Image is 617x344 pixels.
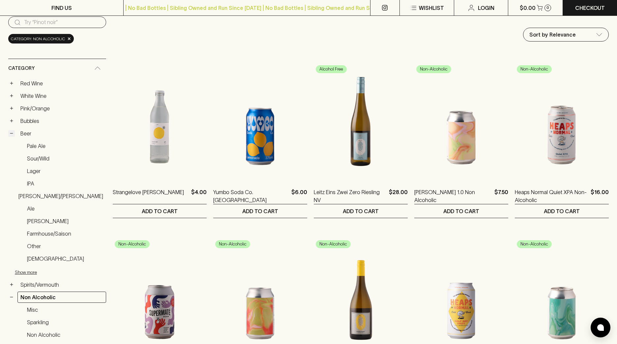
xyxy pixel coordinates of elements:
[24,228,106,239] a: Farmhouse/Saison
[24,253,106,264] a: [DEMOGRAPHIC_DATA]
[17,128,106,139] a: Beer
[529,31,576,39] p: Sort by Relevance
[343,207,379,215] p: ADD TO CART
[414,188,492,204] a: [PERSON_NAME] 1.0 Non Alcoholic
[8,80,15,87] button: +
[8,130,15,137] button: −
[242,207,278,215] p: ADD TO CART
[546,6,549,10] p: 0
[11,36,65,42] span: Category: non alcoholic
[24,165,106,177] a: Lager
[24,304,106,315] a: Misc
[314,188,386,204] a: Leitz Eins Zwei Zero Riesling NV
[17,90,106,101] a: White Wine
[24,329,106,340] a: Non Alcoholic
[24,317,106,328] a: Sparkling
[443,207,479,215] p: ADD TO CART
[24,241,106,252] a: Other
[478,4,494,12] p: Login
[17,103,106,114] a: Pink/Orange
[51,4,72,12] p: FIND US
[213,63,307,178] img: Yumbo Soda Co. Lemonade
[24,178,106,189] a: IPA
[515,204,609,218] button: ADD TO CART
[8,105,15,112] button: +
[113,63,207,178] img: Strangelove Yuzu Soda
[520,4,536,12] p: $0.00
[15,190,106,202] a: [PERSON_NAME]/[PERSON_NAME]
[24,17,101,28] input: Try “Pinot noir”
[597,324,604,331] img: bubble-icon
[213,188,289,204] a: Yumbo Soda Co. [GEOGRAPHIC_DATA]
[8,93,15,99] button: +
[8,281,15,288] button: +
[419,4,444,12] p: Wishlist
[8,64,35,72] span: Category
[414,204,508,218] button: ADD TO CART
[314,63,408,178] img: Leitz Eins Zwei Zero Riesling NV
[8,294,15,301] button: −
[544,207,580,215] p: ADD TO CART
[414,63,508,178] img: TINA 1.0 Non Alcoholic
[575,4,605,12] p: Checkout
[213,204,307,218] button: ADD TO CART
[15,266,101,279] button: Show more
[67,35,71,42] span: ×
[515,188,588,204] a: Heaps Normal Quiet XPA Non-Alcoholic
[8,118,15,124] button: +
[142,207,178,215] p: ADD TO CART
[17,292,106,303] a: Non Alcoholic
[113,188,184,204] a: Strangelove [PERSON_NAME]
[515,63,609,178] img: Heaps Normal Quiet XPA Non-Alcoholic
[523,28,608,41] div: Sort by Relevance
[291,188,307,204] p: $6.00
[17,78,106,89] a: Red Wine
[389,188,408,204] p: $28.00
[17,115,106,127] a: Bubbles
[24,215,106,227] a: [PERSON_NAME]
[17,279,106,290] a: Spirits/Vermouth
[24,153,106,164] a: Sour/Wild
[24,203,106,214] a: Ale
[113,204,207,218] button: ADD TO CART
[494,188,508,204] p: $7.50
[24,140,106,152] a: Pale Ale
[314,204,408,218] button: ADD TO CART
[591,188,609,204] p: $16.00
[191,188,207,204] p: $4.00
[8,59,106,78] div: Category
